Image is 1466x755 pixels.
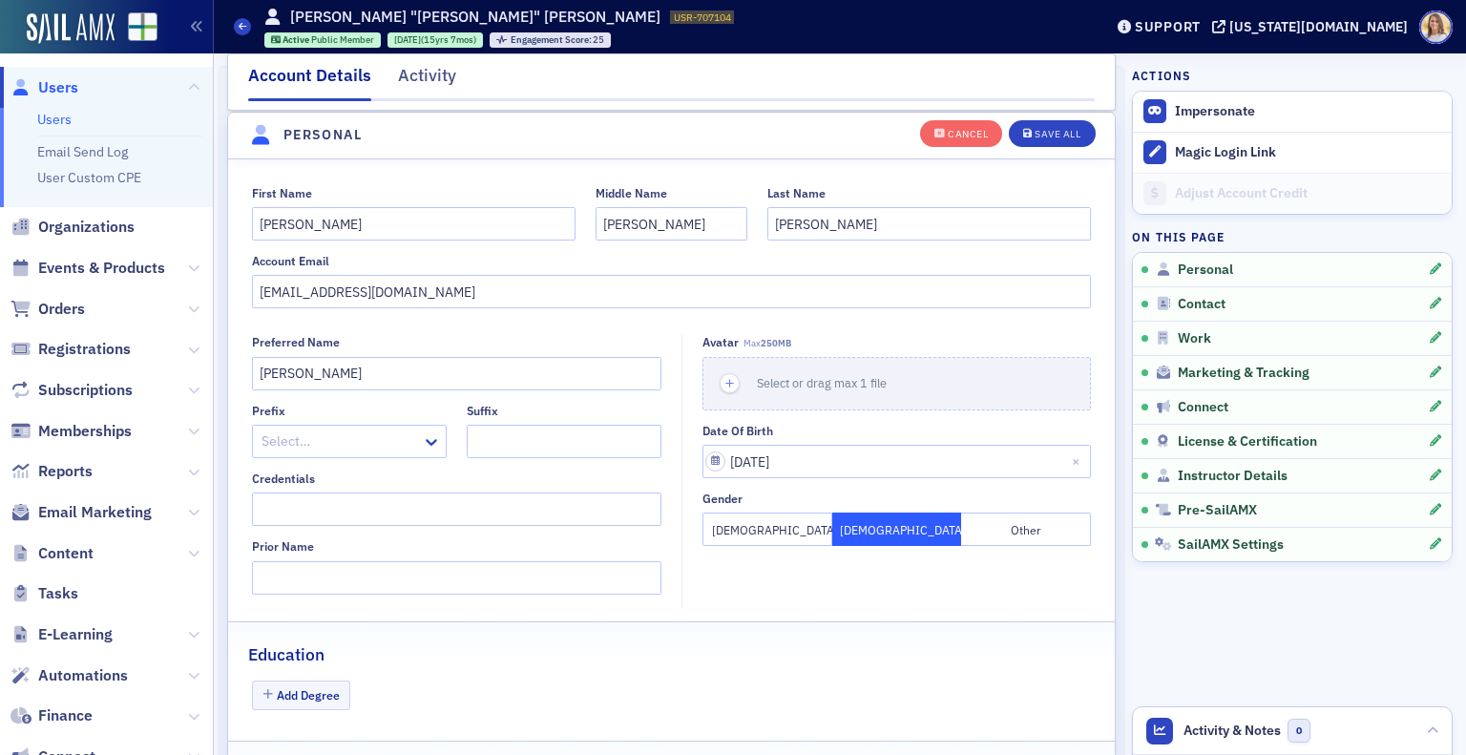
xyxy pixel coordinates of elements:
button: Save All [1009,119,1095,146]
span: Contact [1178,296,1225,313]
div: Active: Active: Public Member [264,32,382,48]
span: 0 [1288,719,1311,743]
button: Impersonate [1175,103,1255,120]
span: Finance [38,705,93,726]
img: SailAMX [128,12,157,42]
span: Profile [1419,10,1453,44]
button: Select or drag max 1 file [702,357,1091,410]
span: Subscriptions [38,380,133,401]
div: Credentials [252,472,315,486]
a: Tasks [10,583,78,604]
div: Prefix [252,404,285,418]
div: Activity [398,63,456,98]
span: Memberships [38,421,132,442]
span: Tasks [38,583,78,604]
div: First Name [252,186,312,200]
a: Organizations [10,217,135,238]
span: License & Certification [1178,433,1317,451]
div: Engagement Score: 25 [490,32,611,48]
div: Support [1135,18,1201,35]
a: Registrations [10,339,131,360]
span: Pre-SailAMX [1178,502,1257,519]
span: Engagement Score : [511,33,594,46]
a: Content [10,543,94,564]
button: Add Degree [252,681,351,710]
h4: Actions [1132,67,1191,84]
div: 2010-01-07 00:00:00 [387,32,483,48]
span: Users [38,77,78,98]
button: [DEMOGRAPHIC_DATA] [832,513,962,546]
a: E-Learning [10,624,113,645]
a: Events & Products [10,258,165,279]
a: Reports [10,461,93,482]
button: Magic Login Link [1133,132,1452,173]
div: Preferred Name [252,335,340,349]
span: Activity & Notes [1183,721,1281,741]
div: Suffix [467,404,498,418]
button: Cancel [920,119,1002,146]
div: Magic Login Link [1175,144,1442,161]
a: Email Marketing [10,502,152,523]
span: Reports [38,461,93,482]
h2: Education [248,642,325,667]
div: Middle Name [596,186,667,200]
span: [DATE] [394,33,421,46]
span: Organizations [38,217,135,238]
button: Other [961,513,1091,546]
div: Save All [1035,129,1080,139]
span: Select or drag max 1 file [757,375,887,390]
span: E-Learning [38,624,113,645]
a: Adjust Account Credit [1133,173,1452,214]
div: Gender [702,492,743,506]
span: Work [1178,330,1211,347]
a: Users [37,111,72,128]
span: Email Marketing [38,502,152,523]
div: Last Name [767,186,826,200]
a: Users [10,77,78,98]
button: Close [1065,445,1091,478]
span: Active [283,33,311,46]
div: Avatar [702,335,739,349]
div: Date of Birth [702,424,773,438]
a: Finance [10,705,93,726]
div: Prior Name [252,539,314,554]
button: [DEMOGRAPHIC_DATA] [702,513,832,546]
a: Email Send Log [37,143,128,160]
a: Orders [10,299,85,320]
span: Connect [1178,399,1228,416]
span: Instructor Details [1178,468,1288,485]
span: 250MB [761,337,791,349]
span: Registrations [38,339,131,360]
span: SailAMX Settings [1178,536,1284,554]
input: MM/DD/YYYY [702,445,1091,478]
div: 25 [511,35,605,46]
span: Content [38,543,94,564]
span: Max [743,337,791,349]
div: Cancel [948,129,988,139]
span: USR-707104 [674,10,731,24]
span: Orders [38,299,85,320]
div: Account Email [252,254,329,268]
span: Public Member [311,33,374,46]
div: Adjust Account Credit [1175,185,1442,202]
a: Active Public Member [271,33,375,46]
h4: Personal [283,125,362,145]
span: Automations [38,665,128,686]
span: Events & Products [38,258,165,279]
a: Memberships [10,421,132,442]
div: [US_STATE][DOMAIN_NAME] [1229,18,1408,35]
span: Personal [1178,262,1233,279]
h1: [PERSON_NAME] "[PERSON_NAME]" [PERSON_NAME] [290,7,660,28]
img: SailAMX [27,13,115,44]
div: Account Details [248,63,371,101]
button: [US_STATE][DOMAIN_NAME] [1212,20,1414,33]
span: Marketing & Tracking [1178,365,1309,382]
h4: On this page [1132,228,1453,245]
a: Subscriptions [10,380,133,401]
a: View Homepage [115,12,157,45]
div: (15yrs 7mos) [394,33,476,46]
a: Automations [10,665,128,686]
a: User Custom CPE [37,169,141,186]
